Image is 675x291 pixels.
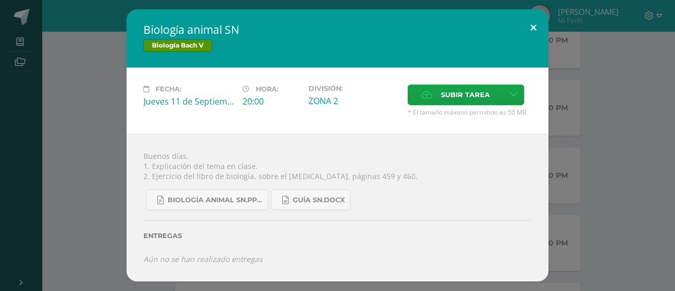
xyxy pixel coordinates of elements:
[308,95,399,107] div: ZONA 2
[143,22,532,37] h2: Biología animal SN
[127,134,548,281] div: Buenos días. 1. Explicación del tema en clase. 2. Ejercicio del libro de biología, sobre el [MEDI...
[243,96,300,107] div: 20:00
[143,254,263,264] i: Aún no se han realizado entregas
[156,85,181,93] span: Fecha:
[143,39,212,52] span: Biología Bach V
[143,232,532,240] label: Entregas
[256,85,278,93] span: Hora:
[146,190,268,210] a: Biología animal SN.pptx
[518,10,548,45] button: Close (Esc)
[143,96,234,107] div: Jueves 11 de Septiembre
[441,85,490,105] span: Subir tarea
[271,190,351,210] a: GUÍA SN.docx
[408,108,532,117] span: * El tamaño máximo permitido es 50 MB
[168,196,263,204] span: Biología animal SN.pptx
[308,85,399,92] label: División:
[293,196,345,204] span: GUÍA SN.docx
